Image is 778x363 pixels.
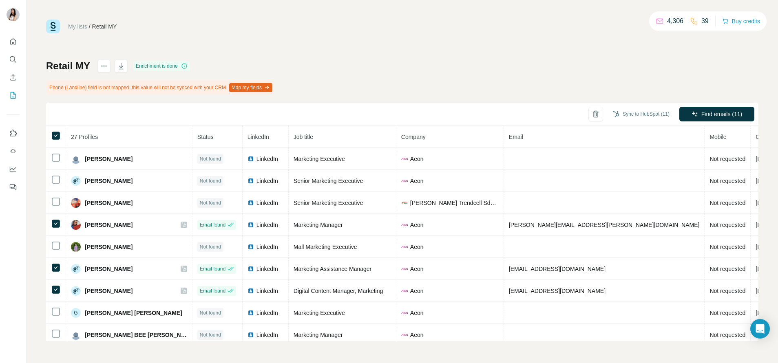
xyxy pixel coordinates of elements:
[248,266,254,272] img: LinkedIn logo
[200,309,221,317] span: Not found
[256,177,278,185] span: LinkedIn
[401,288,408,294] img: company-logo
[200,265,225,273] span: Email found
[294,332,343,338] span: Marketing Manager
[200,221,225,229] span: Email found
[410,155,424,163] span: Aeon
[71,198,81,208] img: Avatar
[71,264,81,274] img: Avatar
[709,156,745,162] span: Not requested
[200,177,221,185] span: Not found
[294,310,345,316] span: Marketing Executive
[85,221,133,229] span: [PERSON_NAME]
[401,222,408,228] img: company-logo
[410,331,424,339] span: Aeon
[46,81,274,95] div: Phone (Landline) field is not mapped, this value will not be synced with your CRM
[256,265,278,273] span: LinkedIn
[71,308,81,318] div: G
[229,83,272,92] button: Map my fields
[709,332,745,338] span: Not requested
[85,243,133,251] span: [PERSON_NAME]
[71,286,81,296] img: Avatar
[410,287,424,295] span: Aeon
[509,266,606,272] span: [EMAIL_ADDRESS][DOMAIN_NAME]
[401,266,408,272] img: company-logo
[410,265,424,273] span: Aeon
[248,244,254,250] img: LinkedIn logo
[248,156,254,162] img: LinkedIn logo
[701,110,742,118] span: Find emails (11)
[7,144,20,158] button: Use Surfe API
[97,59,111,73] button: actions
[709,178,745,184] span: Not requested
[85,309,182,317] span: [PERSON_NAME] [PERSON_NAME]
[709,244,745,250] span: Not requested
[401,244,408,250] img: company-logo
[85,287,133,295] span: [PERSON_NAME]
[133,61,190,71] div: Enrichment is done
[200,331,221,339] span: Not found
[200,243,221,251] span: Not found
[7,126,20,141] button: Use Surfe on LinkedIn
[85,265,133,273] span: [PERSON_NAME]
[256,287,278,295] span: LinkedIn
[248,222,254,228] img: LinkedIn logo
[256,243,278,251] span: LinkedIn
[85,331,187,339] span: [PERSON_NAME] BEE [PERSON_NAME]
[256,199,278,207] span: LinkedIn
[248,178,254,184] img: LinkedIn logo
[7,34,20,49] button: Quick start
[667,16,683,26] p: 4,306
[401,201,408,204] img: company-logo
[709,310,745,316] span: Not requested
[256,221,278,229] span: LinkedIn
[709,288,745,294] span: Not requested
[294,156,345,162] span: Marketing Executive
[709,222,745,228] span: Not requested
[294,134,313,140] span: Job title
[7,162,20,176] button: Dashboard
[294,266,371,272] span: Marketing Assistance Manager
[410,199,499,207] span: [PERSON_NAME] Trendcell Sdn Bhd
[607,108,675,120] button: Sync to HubSpot (11)
[71,176,81,186] img: Avatar
[248,134,269,140] span: LinkedIn
[71,134,98,140] span: 27 Profiles
[7,180,20,194] button: Feedback
[294,222,343,228] span: Marketing Manager
[200,199,221,207] span: Not found
[410,243,424,251] span: Aeon
[401,310,408,316] img: company-logo
[410,177,424,185] span: Aeon
[294,178,363,184] span: Senior Marketing Executive
[68,23,87,30] a: My lists
[248,288,254,294] img: LinkedIn logo
[7,70,20,85] button: Enrich CSV
[92,22,117,31] div: Retail MY
[509,288,606,294] span: [EMAIL_ADDRESS][DOMAIN_NAME]
[722,15,760,27] button: Buy credits
[509,134,523,140] span: Email
[71,154,81,164] img: Avatar
[256,309,278,317] span: LinkedIn
[248,310,254,316] img: LinkedIn logo
[46,20,60,33] img: Surfe Logo
[401,156,408,162] img: company-logo
[294,288,383,294] span: Digital Content Manager, Marketing
[46,59,90,73] h1: Retail MY
[294,244,357,250] span: Mall Marketing Executive
[709,266,745,272] span: Not requested
[85,177,133,185] span: [PERSON_NAME]
[709,200,745,206] span: Not requested
[200,287,225,295] span: Email found
[248,200,254,206] img: LinkedIn logo
[401,332,408,338] img: company-logo
[679,107,754,121] button: Find emails (11)
[7,8,20,21] img: Avatar
[410,221,424,229] span: Aeon
[701,16,709,26] p: 39
[89,22,91,31] li: /
[71,220,81,230] img: Avatar
[200,155,221,163] span: Not found
[509,222,700,228] span: [PERSON_NAME][EMAIL_ADDRESS][PERSON_NAME][DOMAIN_NAME]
